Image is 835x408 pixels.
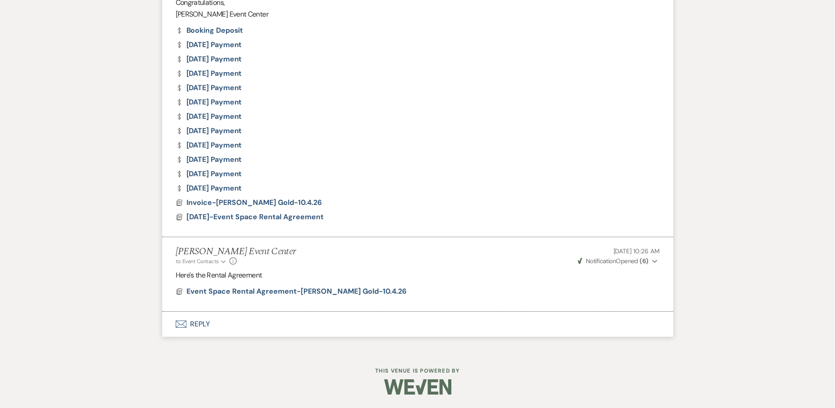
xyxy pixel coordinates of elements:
button: to: Event Contacts [176,257,227,265]
a: [DATE] Payment [176,99,242,106]
button: [DATE]-Event Space Rental Agreement [186,212,326,222]
a: [DATE] Payment [176,127,242,135]
span: Invoice-[PERSON_NAME] Gold-10.4.26 [186,198,322,207]
button: Reply [162,312,673,337]
a: [DATE] Payment [176,185,242,192]
a: [DATE] Payment [176,142,242,149]
span: Event Space Rental Agreement-[PERSON_NAME] Gold-10.4.26 [186,286,407,296]
a: [DATE] Payment [176,170,242,178]
a: Booking Deposit [176,27,243,34]
button: NotificationOpened (6) [576,256,660,266]
p: [PERSON_NAME] Event Center [176,9,660,20]
p: Here's the Rental Agreement [176,269,660,281]
span: Opened [578,257,649,265]
a: [DATE] Payment [176,156,242,163]
a: [DATE] Payment [176,41,242,48]
span: Notification [586,257,616,265]
a: [DATE] Payment [176,70,242,77]
img: Weven Logo [384,371,451,403]
strong: ( 6 ) [640,257,648,265]
button: Invoice-[PERSON_NAME] Gold-10.4.26 [186,197,324,208]
span: [DATE] 10:26 AM [614,247,660,255]
button: Event Space Rental Agreement-[PERSON_NAME] Gold-10.4.26 [186,286,409,297]
a: [DATE] Payment [176,84,242,91]
a: [DATE] Payment [176,56,242,63]
span: [DATE]-Event Space Rental Agreement [186,212,324,221]
a: [DATE] Payment [176,113,242,120]
span: to: Event Contacts [176,258,219,265]
h5: [PERSON_NAME] Event Center [176,246,296,257]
